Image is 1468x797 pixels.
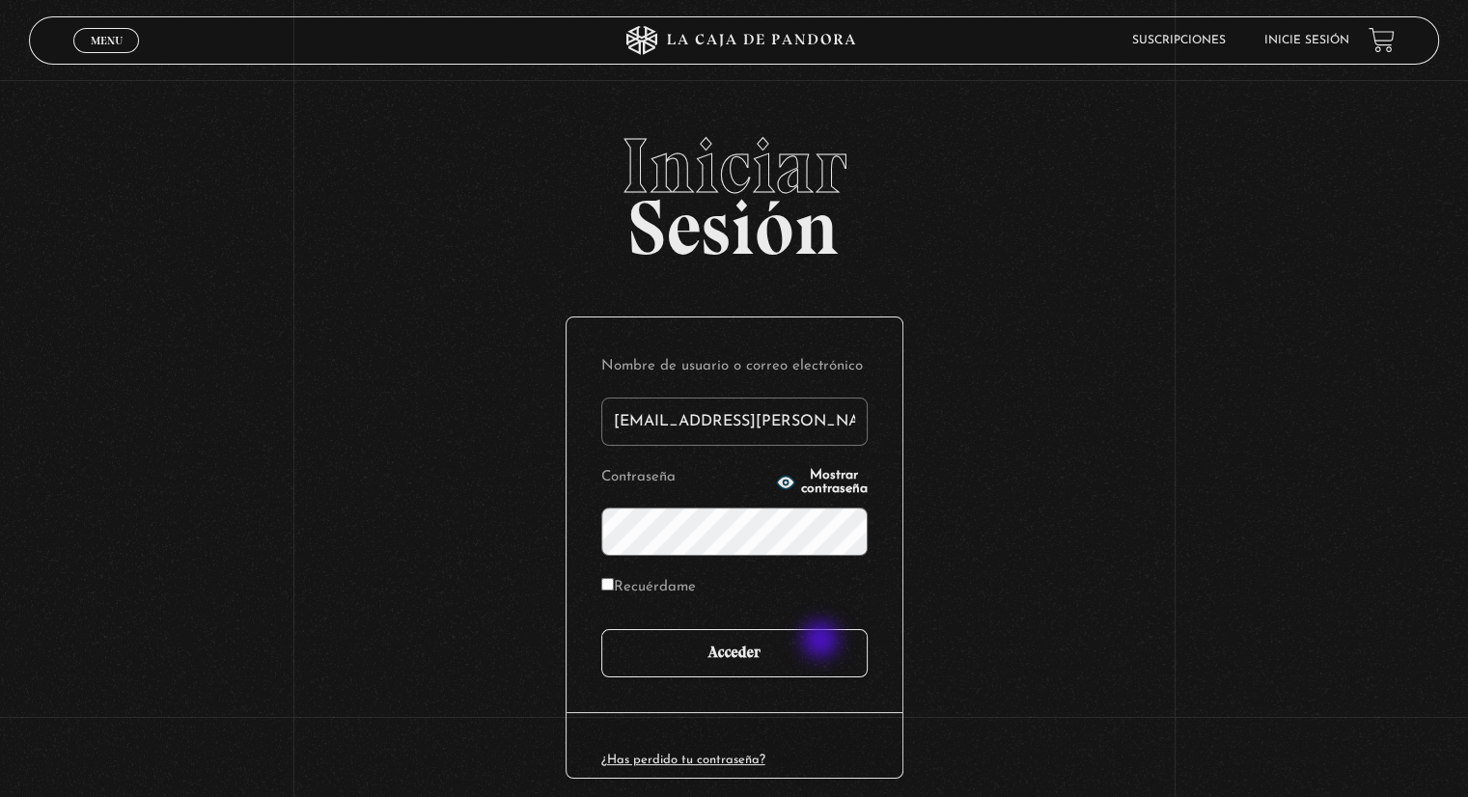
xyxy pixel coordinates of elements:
[601,578,614,591] input: Recuérdame
[601,573,696,603] label: Recuérdame
[1369,27,1395,53] a: View your shopping cart
[601,352,868,382] label: Nombre de usuario o correo electrónico
[29,127,1438,251] h2: Sesión
[601,629,868,677] input: Acceder
[1264,35,1349,46] a: Inicie sesión
[776,469,868,496] button: Mostrar contraseña
[801,469,868,496] span: Mostrar contraseña
[84,50,129,64] span: Cerrar
[91,35,123,46] span: Menu
[601,463,770,493] label: Contraseña
[29,127,1438,205] span: Iniciar
[601,754,765,766] a: ¿Has perdido tu contraseña?
[1132,35,1226,46] a: Suscripciones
